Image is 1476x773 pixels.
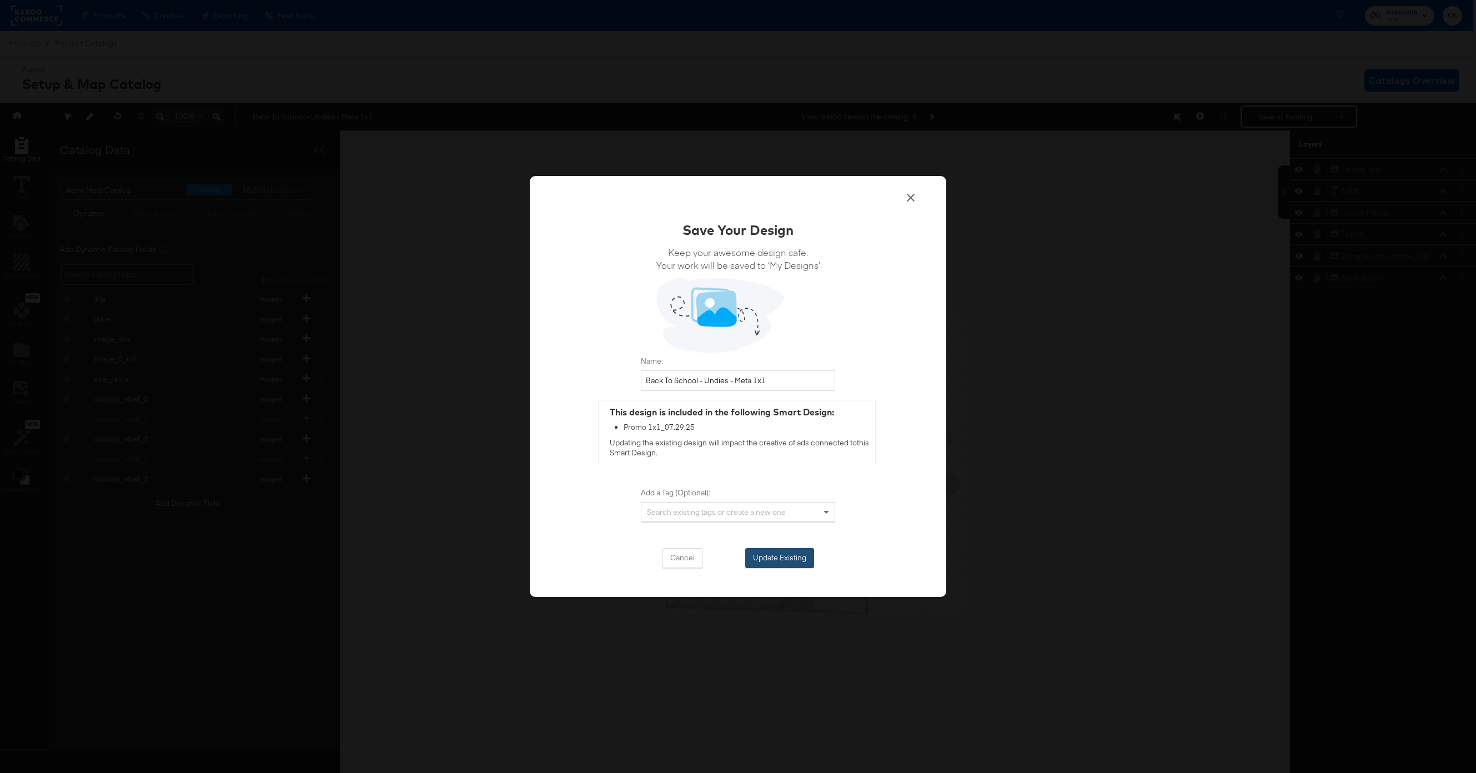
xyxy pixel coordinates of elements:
[641,356,835,367] label: Name:
[682,220,794,239] div: Save Your Design
[641,488,835,498] label: Add a Tag (Optional):
[610,406,870,419] div: This design is included in the following Smart Design:
[641,503,835,521] div: Search existing tags or create a new one
[656,246,820,259] span: Keep your awesome design safe.
[624,422,870,433] div: Promo 1x1_07.29.25
[599,400,875,464] div: Updating the existing design will impact the creative of ads connected to this Smart Design .
[656,259,820,272] span: Your work will be saved to ‘My Designs’
[662,548,702,568] button: Cancel
[745,548,814,568] button: Update Existing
